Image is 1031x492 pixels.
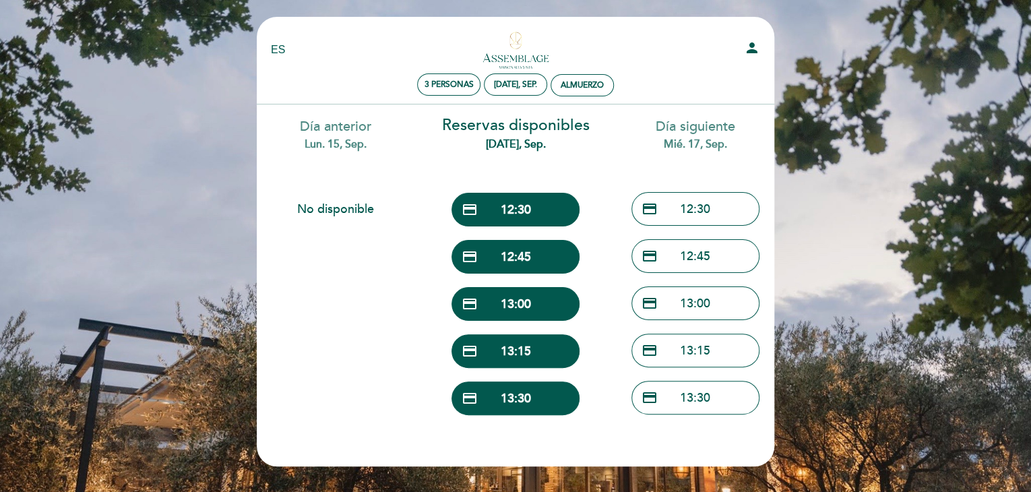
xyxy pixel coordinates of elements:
span: credit_card [642,295,658,311]
button: credit_card 12:45 [631,239,759,273]
span: credit_card [642,201,658,217]
i: person [744,40,760,56]
span: credit_card [462,202,478,218]
div: [DATE], sep. [494,80,537,90]
button: credit_card 12:45 [451,240,580,274]
button: person [744,40,760,61]
div: lun. 15, sep. [256,137,416,152]
div: Reservas disponibles [436,115,596,152]
button: credit_card 13:30 [631,381,759,414]
button: credit_card 12:30 [631,192,759,226]
span: credit_card [642,248,658,264]
span: credit_card [462,343,478,359]
span: 3 personas [425,80,474,90]
span: credit_card [462,296,478,312]
div: Almuerzo [561,80,604,90]
span: credit_card [462,390,478,406]
div: Día anterior [256,117,416,152]
button: credit_card 13:30 [451,381,580,415]
button: credit_card 13:00 [451,287,580,321]
div: [DATE], sep. [436,137,596,152]
span: credit_card [642,342,658,359]
button: credit_card 13:15 [451,334,580,368]
span: credit_card [462,249,478,265]
button: credit_card 13:15 [631,334,759,367]
button: credit_card 12:30 [451,193,580,226]
a: Alta Vista Assemblage [431,32,600,69]
span: credit_card [642,390,658,406]
button: No disponible [272,192,400,226]
button: credit_card 13:00 [631,286,759,320]
div: mié. 17, sep. [615,137,775,152]
div: Día siguiente [615,117,775,152]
